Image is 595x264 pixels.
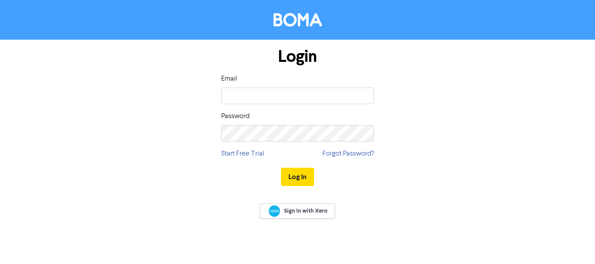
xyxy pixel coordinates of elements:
a: Forgot Password? [322,149,374,159]
a: Start Free Trial [221,149,264,159]
button: Log In [281,168,314,186]
label: Password [221,111,250,122]
img: Xero logo [269,205,280,217]
label: Email [221,74,237,84]
a: Sign In with Xero [260,203,335,219]
h1: Login [221,47,374,67]
span: Sign In with Xero [284,207,328,215]
img: BOMA Logo [274,13,322,27]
